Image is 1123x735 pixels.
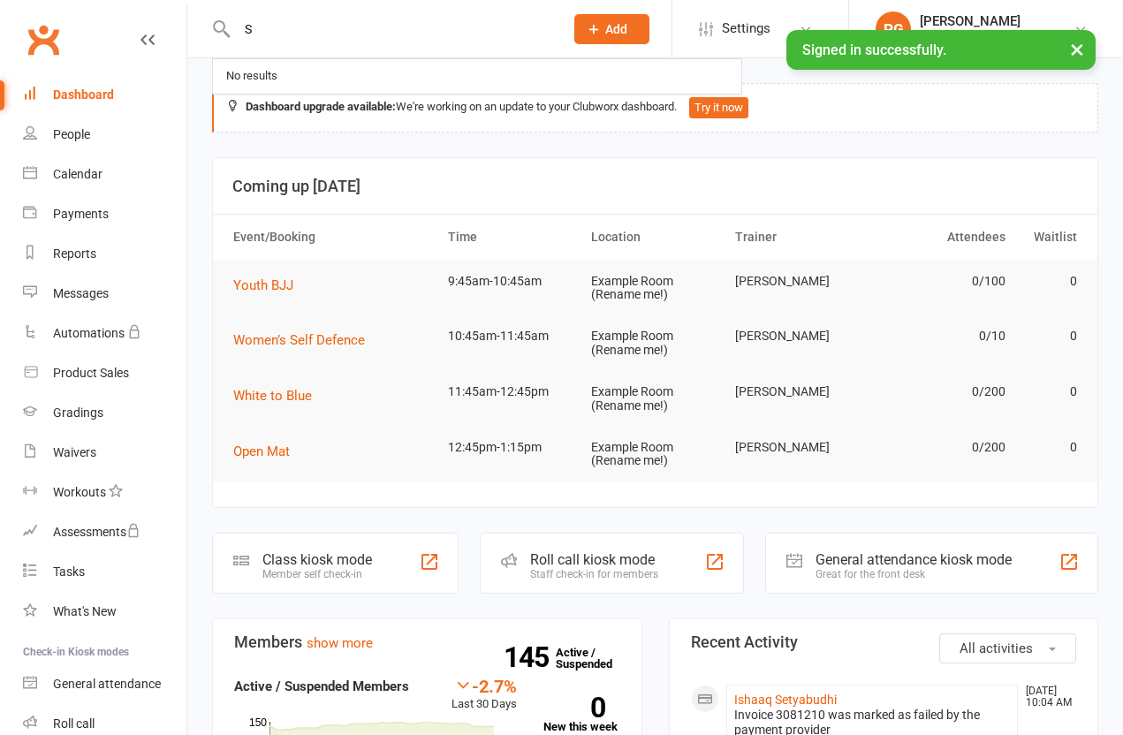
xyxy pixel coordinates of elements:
a: What's New [23,592,186,632]
td: 0/200 [870,427,1013,468]
div: [PERSON_NAME] [920,13,1074,29]
a: Reports [23,234,186,274]
h3: Coming up [DATE] [232,178,1078,195]
th: Attendees [870,215,1013,260]
td: 11:45am-12:45pm [440,371,583,413]
span: All activities [960,640,1033,656]
a: People [23,115,186,155]
div: People [53,127,90,141]
div: Staff check-in for members [530,568,658,580]
td: Example Room (Rename me!) [583,427,726,482]
button: × [1061,30,1093,68]
div: Last 30 Days [451,676,517,714]
td: [PERSON_NAME] [727,427,870,468]
div: Member self check-in [262,568,372,580]
a: Automations [23,314,186,353]
div: Assessments [53,525,140,539]
td: 0/200 [870,371,1013,413]
button: Open Mat [233,441,302,462]
span: Open Mat [233,443,290,459]
td: [PERSON_NAME] [727,261,870,302]
input: Search... [231,17,551,42]
button: All activities [939,633,1076,663]
strong: Active / Suspended Members [234,678,409,694]
td: Example Room (Rename me!) [583,315,726,371]
div: What's New [53,604,117,618]
div: Great for the front desk [816,568,1012,580]
div: Dashboard [53,87,114,102]
button: White to Blue [233,385,324,406]
div: Product Sales [53,366,129,380]
span: Youth BJJ [233,277,293,293]
td: 0/10 [870,315,1013,357]
div: Leverage Jiu Jitsu Academy [920,29,1074,45]
a: 0New this week [543,697,620,732]
a: Gradings [23,393,186,433]
strong: 0 [543,694,605,721]
a: Ishaaq Setyabudhi [734,693,837,707]
td: 12:45pm-1:15pm [440,427,583,468]
div: Reports [53,246,96,261]
td: [PERSON_NAME] [727,315,870,357]
button: Try it now [689,97,748,118]
div: Roll call kiosk mode [530,551,658,568]
a: Clubworx [21,18,65,62]
td: Example Room (Rename me!) [583,371,726,427]
div: PG [876,11,911,47]
span: Women’s Self Defence [233,332,365,348]
td: 0/100 [870,261,1013,302]
div: Waivers [53,445,96,459]
div: Calendar [53,167,102,181]
th: Time [440,215,583,260]
a: show more [307,635,373,651]
td: 0 [1013,371,1085,413]
div: Messages [53,286,109,300]
div: We're working on an update to your Clubworx dashboard. [212,83,1098,133]
td: [PERSON_NAME] [727,371,870,413]
a: 145Active / Suspended [556,633,634,683]
a: General attendance kiosk mode [23,664,186,704]
button: Women’s Self Defence [233,330,377,351]
div: Class kiosk mode [262,551,372,568]
div: Workouts [53,485,106,499]
div: General attendance kiosk mode [816,551,1012,568]
div: Roll call [53,716,95,731]
a: Dashboard [23,75,186,115]
div: Payments [53,207,109,221]
div: General attendance [53,677,161,691]
a: Waivers [23,433,186,473]
a: Assessments [23,512,186,552]
th: Location [583,215,726,260]
a: Calendar [23,155,186,194]
th: Trainer [727,215,870,260]
td: 9:45am-10:45am [440,261,583,302]
td: 10:45am-11:45am [440,315,583,357]
strong: Dashboard upgrade available: [246,100,396,113]
td: 0 [1013,315,1085,357]
span: Signed in successfully. [802,42,946,58]
a: Product Sales [23,353,186,393]
h3: Recent Activity [691,633,1077,651]
td: 0 [1013,261,1085,302]
a: Payments [23,194,186,234]
button: Add [574,14,649,44]
a: Tasks [23,552,186,592]
div: Gradings [53,405,103,420]
span: Settings [722,9,770,49]
th: Waitlist [1013,215,1085,260]
div: -2.7% [451,676,517,695]
div: Tasks [53,565,85,579]
button: Youth BJJ [233,275,306,296]
div: No results [221,64,283,89]
td: Example Room (Rename me!) [583,261,726,316]
span: White to Blue [233,388,312,404]
div: Automations [53,326,125,340]
h3: Members [234,633,620,651]
th: Event/Booking [225,215,440,260]
a: Workouts [23,473,186,512]
strong: 145 [504,644,556,671]
span: Add [605,22,627,36]
a: Messages [23,274,186,314]
td: 0 [1013,427,1085,468]
time: [DATE] 10:04 AM [1017,686,1075,708]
